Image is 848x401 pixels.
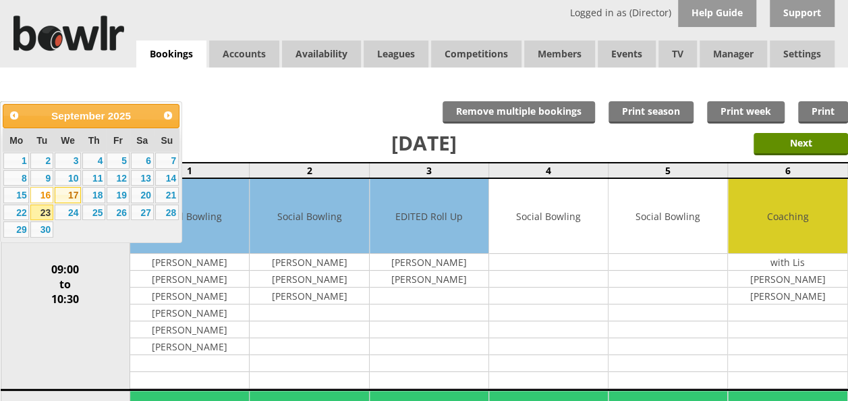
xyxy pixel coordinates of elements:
[728,288,847,304] td: [PERSON_NAME]
[130,163,250,178] td: 1
[130,254,249,271] td: [PERSON_NAME]
[728,254,847,271] td: with Lis
[1,178,130,390] td: 09:00 to 10:30
[209,41,279,68] span: Accounts
[130,304,249,321] td: [PERSON_NAME]
[609,101,694,124] a: Print season
[136,135,148,146] span: Saturday
[163,110,173,121] span: Next
[82,187,105,203] a: 18
[155,187,179,203] a: 21
[107,170,130,186] a: 12
[728,163,847,178] td: 6
[155,153,179,169] a: 7
[700,41,767,68] span: Manager
[30,153,53,169] a: 2
[370,271,488,288] td: [PERSON_NAME]
[9,135,23,146] span: Monday
[130,179,249,254] td: Social Bowling
[369,163,488,178] td: 3
[82,205,105,221] a: 25
[250,179,368,254] td: Social Bowling
[55,187,81,203] a: 17
[770,41,835,68] span: Settings
[108,110,131,122] span: 2025
[55,205,81,221] a: 24
[598,41,656,68] a: Events
[489,179,608,254] td: Social Bowling
[55,153,81,169] a: 3
[443,101,595,124] input: Remove multiple bookings
[3,187,29,203] a: 15
[107,153,130,169] a: 5
[107,187,130,203] a: 19
[3,153,29,169] a: 1
[30,170,53,186] a: 9
[250,163,369,178] td: 2
[113,135,123,146] span: Friday
[30,187,53,203] a: 16
[36,135,47,146] span: Tuesday
[754,133,848,155] input: Next
[30,221,53,238] a: 30
[609,179,727,254] td: Social Bowling
[524,41,595,68] span: Members
[155,205,179,221] a: 28
[5,106,24,125] a: Prev
[130,271,249,288] td: [PERSON_NAME]
[130,338,249,355] td: [PERSON_NAME]
[609,163,728,178] td: 5
[131,187,154,203] a: 20
[3,221,29,238] a: 29
[130,288,249,304] td: [PERSON_NAME]
[250,254,368,271] td: [PERSON_NAME]
[61,135,75,146] span: Wednesday
[798,101,848,124] a: Print
[728,179,847,254] td: Coaching
[370,179,488,254] td: EDITED Roll Up
[431,41,521,68] a: Competitions
[51,110,105,122] span: September
[88,135,100,146] span: Thursday
[488,163,608,178] td: 4
[107,205,130,221] a: 26
[130,321,249,338] td: [PERSON_NAME]
[250,271,368,288] td: [PERSON_NAME]
[82,153,105,169] a: 4
[161,135,173,146] span: Sunday
[131,153,154,169] a: 6
[3,170,29,186] a: 8
[159,106,177,125] a: Next
[728,271,847,288] td: [PERSON_NAME]
[30,205,53,221] a: 23
[131,170,154,186] a: 13
[3,205,29,221] a: 22
[370,254,488,271] td: [PERSON_NAME]
[82,170,105,186] a: 11
[155,170,179,186] a: 14
[55,170,81,186] a: 10
[658,41,697,68] span: TV
[282,41,361,68] a: Availability
[131,205,154,221] a: 27
[707,101,785,124] a: Print week
[250,288,368,304] td: [PERSON_NAME]
[364,41,428,68] a: Leagues
[136,41,206,68] a: Bookings
[9,110,20,121] span: Prev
